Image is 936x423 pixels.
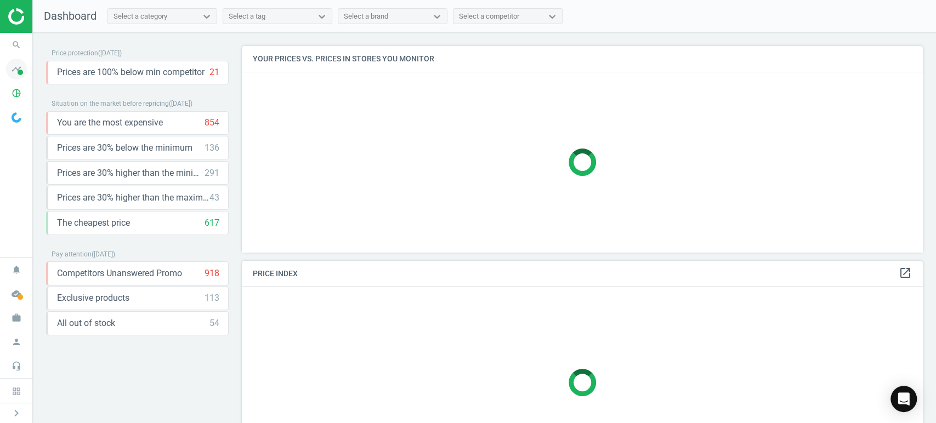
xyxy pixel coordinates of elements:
span: Dashboard [44,9,97,22]
div: 854 [205,117,219,129]
span: Prices are 30% higher than the maximal [57,192,209,204]
span: Exclusive products [57,292,129,304]
i: work [6,307,27,328]
span: Prices are 30% higher than the minimum [57,167,205,179]
span: Situation on the market before repricing [52,100,169,107]
div: Select a category [114,12,167,21]
div: Select a competitor [459,12,519,21]
i: chevron_right [10,407,23,420]
div: 43 [209,192,219,204]
div: Select a brand [344,12,388,21]
img: wGWNvw8QSZomAAAAABJRU5ErkJggg== [12,112,21,123]
h4: Price Index [242,261,923,287]
span: You are the most expensive [57,117,163,129]
div: 21 [209,66,219,78]
span: Prices are 100% below min competitor [57,66,205,78]
span: ( [DATE] ) [98,49,122,57]
i: cloud_done [6,283,27,304]
span: Prices are 30% below the minimum [57,142,192,154]
i: timeline [6,59,27,79]
span: Price protection [52,49,98,57]
i: search [6,35,27,55]
i: open_in_new [899,266,912,279]
div: Open Intercom Messenger [890,386,917,412]
h4: Your prices vs. prices in stores you monitor [242,46,923,72]
div: 136 [205,142,219,154]
span: The cheapest price [57,217,130,229]
div: Select a tag [229,12,265,21]
span: Pay attention [52,250,92,258]
i: notifications [6,259,27,280]
i: person [6,331,27,352]
img: ajHJNr6hYgQAAAAASUVORK5CYII= [8,8,86,25]
a: open_in_new [899,266,912,281]
span: ( [DATE] ) [92,250,115,258]
i: headset_mic [6,356,27,376]
span: All out of stock [57,317,115,329]
div: 291 [205,167,219,179]
button: chevron_right [3,406,30,420]
span: ( [DATE] ) [169,100,192,107]
div: 113 [205,292,219,304]
div: 918 [205,267,219,279]
div: 617 [205,217,219,229]
div: 54 [209,317,219,329]
span: Competitors Unanswered Promo [57,267,182,279]
i: pie_chart_outlined [6,83,27,104]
